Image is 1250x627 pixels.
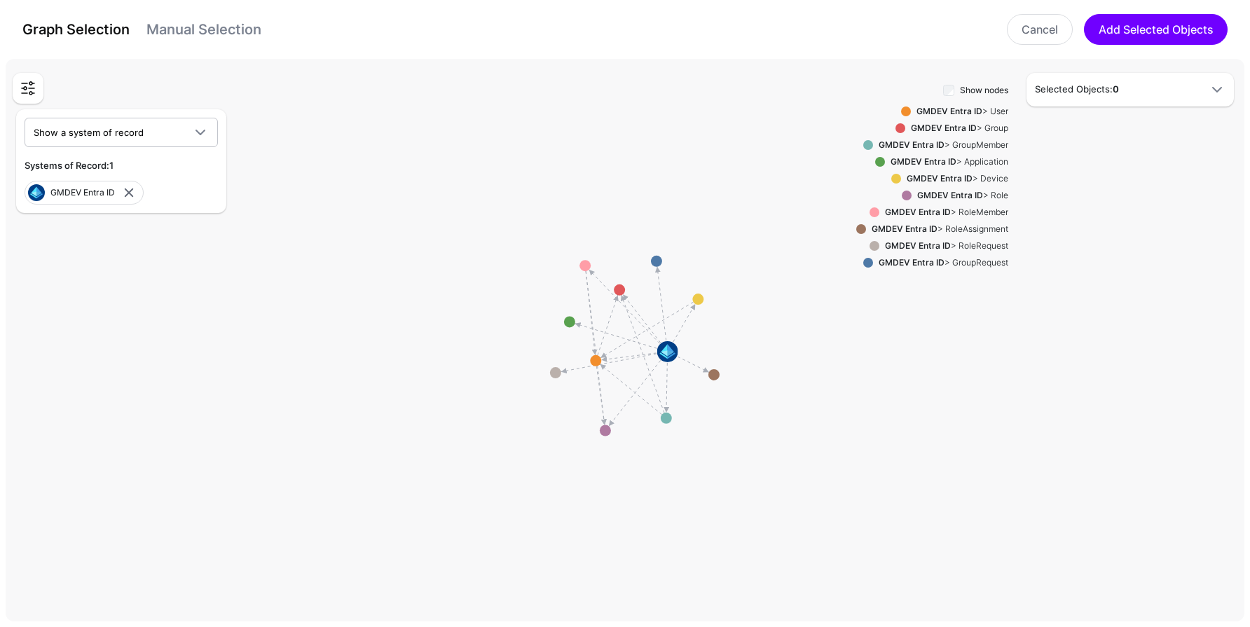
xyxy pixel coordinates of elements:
strong: 1 [109,160,114,171]
div: > Device [901,172,1008,185]
div: > Role [912,189,1008,202]
h5: Selected Objects: [1035,83,1197,97]
strong: GMDEV Entra ID [911,123,977,133]
strong: GMDEV Entra ID [885,240,951,251]
label: Show nodes [960,84,1008,97]
strong: GMDEV Entra ID [885,207,951,217]
div: > GroupMember [873,139,1008,151]
strong: GMDEV Entra ID [891,156,956,167]
strong: GMDEV Entra ID [879,257,945,268]
button: Add Selected Objects [1084,14,1228,45]
a: Graph Selection [22,21,130,38]
div: > GroupRequest [873,256,1008,269]
strong: GMDEV Entra ID [879,139,945,150]
div: > RoleRequest [879,240,1008,252]
div: > RoleMember [879,206,1008,219]
div: > Group [905,122,1008,135]
strong: GMDEV Entra ID [916,106,982,116]
strong: GMDEV Entra ID [917,190,983,200]
strong: 0 [1113,83,1119,95]
strong: GMDEV Entra ID [872,223,937,234]
a: Cancel [1007,14,1073,45]
div: > User [911,105,1008,118]
div: > RoleAssignment [866,223,1008,235]
img: svg+xml;base64,PHN2ZyB3aWR0aD0iNjQiIGhlaWdodD0iNjQiIHZpZXdCb3g9IjAgMCA2NCA2NCIgZmlsbD0ibm9uZSIgeG... [28,184,45,201]
a: Manual Selection [146,21,261,38]
div: GMDEV Entra ID [50,186,121,199]
div: > Application [885,156,1008,168]
h5: Systems of Record: [25,158,218,172]
strong: GMDEV Entra ID [907,173,973,184]
span: Show a system of record [34,127,144,138]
